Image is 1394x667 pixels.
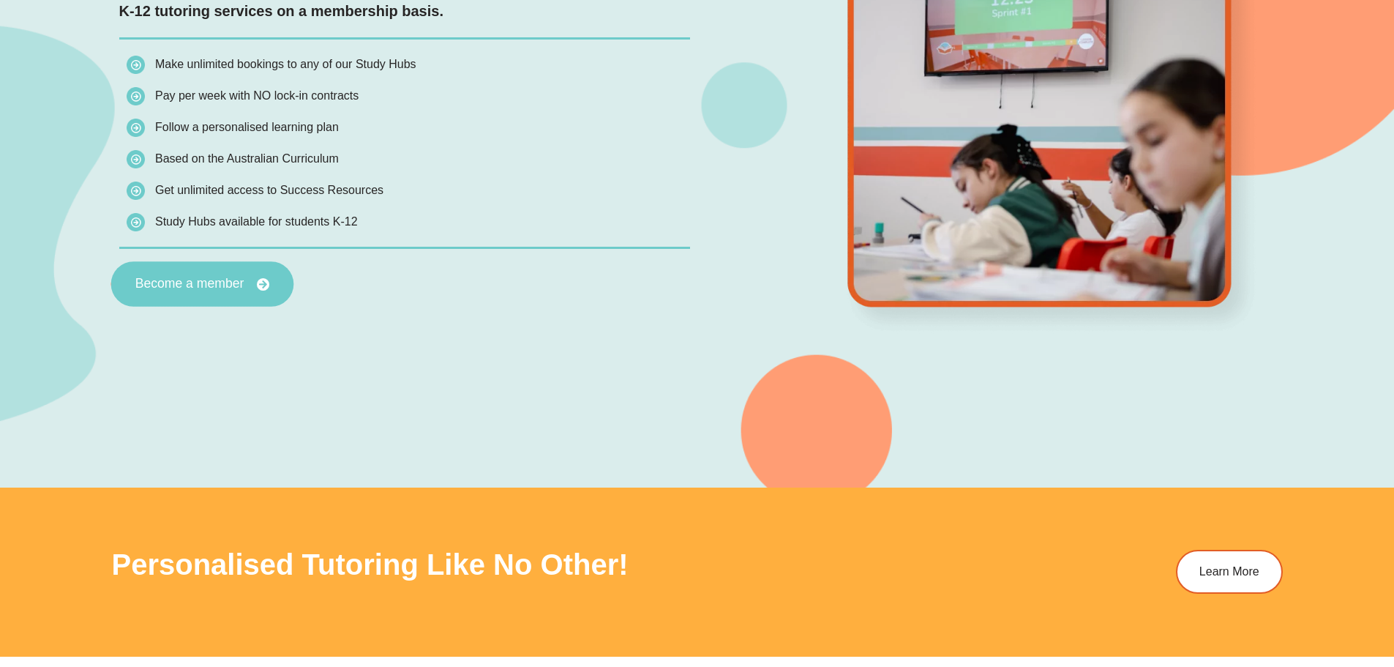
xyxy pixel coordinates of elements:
a: Become a member [110,261,293,307]
h3: Personalised tutoring like no other! [112,550,902,579]
img: icon-list.png [127,56,145,74]
span: Based on the Australian Curriculum [155,152,339,165]
span: Become a member [135,277,244,291]
img: icon-list.png [127,87,145,105]
span: Make unlimited bookings to any of our Study Hubs [155,58,416,70]
img: icon-list.png [127,119,145,137]
span: Follow a personalised learning plan [155,121,339,133]
img: icon-list.png [127,150,145,168]
iframe: Chat Widget [1150,502,1394,667]
span: Study Hubs available for students K-12 [155,215,358,228]
img: icon-list.png [127,182,145,200]
img: icon-list.png [127,213,145,231]
span: Get unlimited access to Success Resources [155,184,383,196]
span: Pay per week with NO lock-in contracts [155,89,359,102]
